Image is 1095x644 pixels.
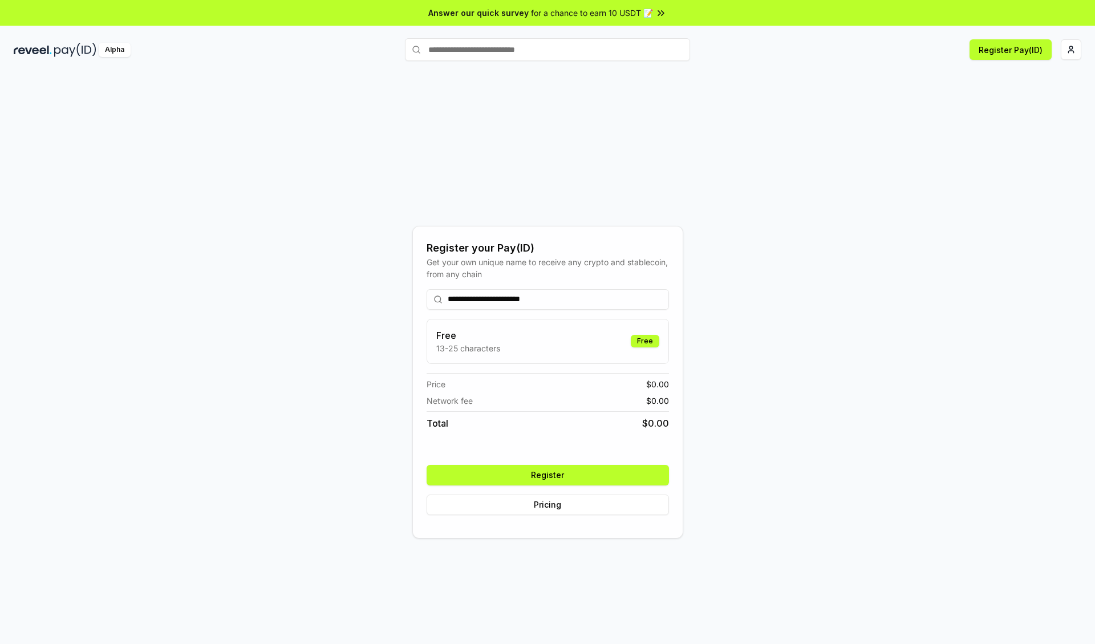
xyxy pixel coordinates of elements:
[436,342,500,354] p: 13-25 characters
[427,416,448,430] span: Total
[14,43,52,57] img: reveel_dark
[427,465,669,485] button: Register
[970,39,1052,60] button: Register Pay(ID)
[427,395,473,407] span: Network fee
[54,43,96,57] img: pay_id
[428,7,529,19] span: Answer our quick survey
[427,495,669,515] button: Pricing
[99,43,131,57] div: Alpha
[427,378,445,390] span: Price
[631,335,659,347] div: Free
[646,395,669,407] span: $ 0.00
[646,378,669,390] span: $ 0.00
[427,240,669,256] div: Register your Pay(ID)
[642,416,669,430] span: $ 0.00
[436,329,500,342] h3: Free
[427,256,669,280] div: Get your own unique name to receive any crypto and stablecoin, from any chain
[531,7,653,19] span: for a chance to earn 10 USDT 📝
